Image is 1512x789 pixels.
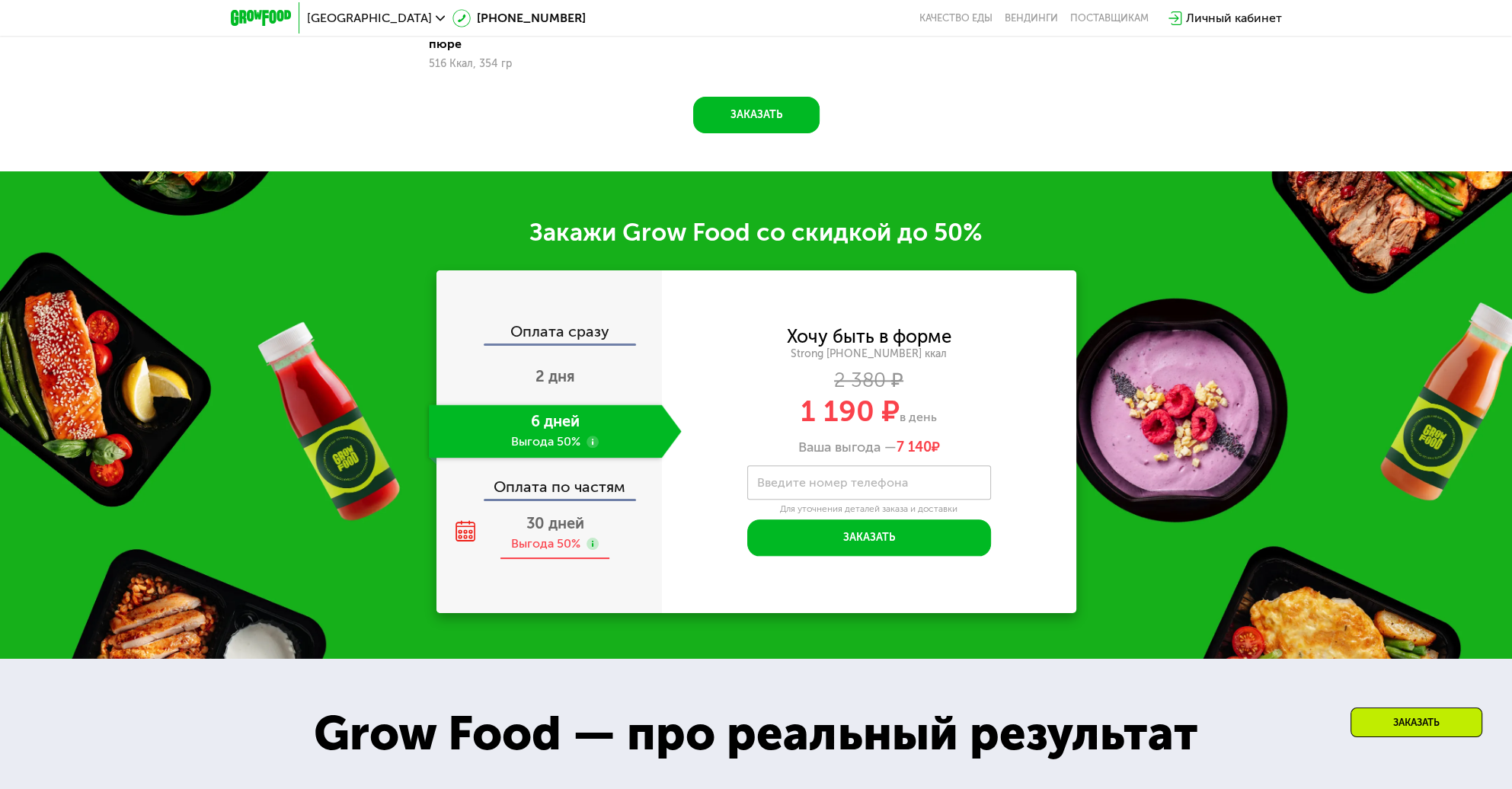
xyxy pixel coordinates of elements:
[900,410,937,424] span: в день
[535,367,575,385] span: 2 дня
[429,58,622,70] div: 516 Ккал, 354 гр
[452,9,586,27] a: [PHONE_NUMBER]
[511,535,580,552] div: Выгода 50%
[1070,12,1149,24] div: поставщикам
[787,328,951,345] div: Хочу быть в форме
[1351,708,1482,737] div: Заказать
[307,12,432,24] span: [GEOGRAPHIC_DATA]
[897,439,932,455] span: 7 140
[280,698,1232,769] div: Grow Food — про реальный результат
[693,97,820,133] button: Заказать
[438,324,662,343] div: Оплата сразу
[801,394,900,429] span: 1 190 ₽
[1005,12,1058,24] a: Вендинги
[919,12,993,24] a: Качество еды
[757,478,908,487] label: Введите номер телефона
[897,439,940,456] span: ₽
[747,503,991,516] div: Для уточнения деталей заказа и доставки
[429,21,634,52] div: [PERSON_NAME] с розмарином и пюре
[747,519,991,556] button: Заказать
[662,347,1076,361] div: Strong [PHONE_NUMBER] ккал
[662,372,1076,389] div: 2 380 ₽
[1186,9,1282,27] div: Личный кабинет
[438,464,662,499] div: Оплата по частям
[526,514,584,532] span: 30 дней
[662,439,1076,456] div: Ваша выгода —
